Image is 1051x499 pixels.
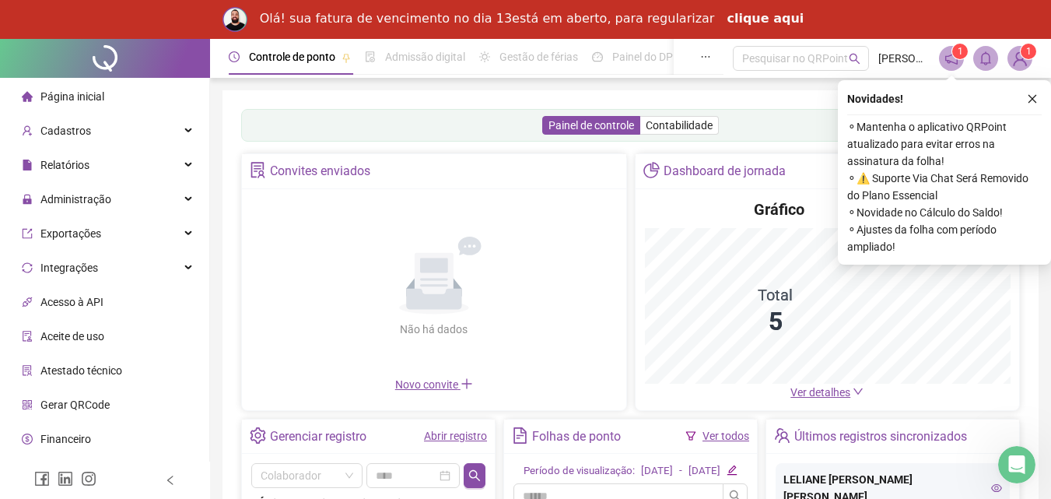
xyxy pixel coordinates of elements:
[1021,44,1036,59] sup: Atualize o seu contato no menu Meus Dados
[229,51,240,62] span: clock-circle
[40,125,91,137] span: Cadastros
[853,386,864,397] span: down
[40,433,91,445] span: Financeiro
[998,446,1035,483] iframe: Intercom live chat
[260,11,715,26] div: Olá! sua fatura de vencimento no dia 13está em aberto, para regularizar
[22,91,33,102] span: home
[424,430,487,442] a: Abrir registro
[250,427,266,444] span: setting
[512,427,528,444] span: file-text
[40,227,101,240] span: Exportações
[952,44,968,59] sup: 1
[40,296,103,308] span: Acesso à API
[165,475,176,486] span: left
[58,471,73,487] span: linkedin
[468,469,481,482] span: search
[700,51,711,62] span: ellipsis
[1027,93,1038,104] span: close
[365,51,376,62] span: file-done
[702,430,749,442] a: Ver todos
[40,90,104,103] span: Página inicial
[22,160,33,170] span: file
[22,228,33,239] span: export
[548,119,634,132] span: Painel de controle
[727,11,804,28] a: clique aqui
[222,7,247,32] img: Profile image for Rodolfo
[270,158,370,184] div: Convites enviados
[395,378,473,391] span: Novo convite
[790,386,850,399] span: Ver detalhes
[688,463,720,480] div: [DATE]
[794,423,967,450] div: Últimos registros sincronizados
[270,423,366,450] div: Gerenciar registro
[22,331,33,342] span: audit
[22,365,33,376] span: solution
[847,90,903,107] span: Novidades !
[81,471,96,487] span: instagram
[847,221,1042,255] span: ⚬ Ajustes da folha com período ampliado!
[499,51,578,63] span: Gestão de férias
[22,262,33,273] span: sync
[991,483,1002,494] span: eye
[847,118,1042,170] span: ⚬ Mantenha o aplicativo QRPoint atualizado para evitar erros na assinatura da folha!
[461,378,473,390] span: plus
[249,51,335,63] span: Controle de ponto
[385,51,465,63] span: Admissão digital
[22,194,33,205] span: lock
[40,330,104,343] span: Aceite de uso
[612,51,673,63] span: Painel do DP
[847,170,1042,204] span: ⚬ ⚠️ Suporte Via Chat Será Removido do Plano Essencial
[790,386,864,399] a: Ver detalhes down
[679,463,682,480] div: -
[342,53,351,62] span: pushpin
[878,50,930,67] span: [PERSON_NAME]
[40,399,110,411] span: Gerar QRCode
[40,159,89,171] span: Relatórios
[479,51,490,62] span: sun
[22,434,33,445] span: dollar
[643,162,660,178] span: pie-chart
[532,423,621,450] div: Folhas de ponto
[646,119,713,132] span: Contabilidade
[688,39,723,75] button: ellipsis
[774,427,790,444] span: team
[979,51,993,65] span: bell
[727,465,737,475] span: edit
[40,193,111,206] span: Administração
[40,364,122,377] span: Atestado técnico
[641,463,673,480] div: [DATE]
[524,463,635,480] div: Período de visualização:
[34,471,50,487] span: facebook
[22,125,33,136] span: user-add
[847,204,1042,221] span: ⚬ Novidade no Cálculo do Saldo!
[754,199,804,220] h4: Gráfico
[592,51,603,62] span: dashboard
[944,51,958,65] span: notification
[1008,47,1032,70] img: 71338
[849,53,860,65] span: search
[664,158,786,184] div: Dashboard de jornada
[363,321,506,338] div: Não há dados
[958,46,963,57] span: 1
[1026,46,1032,57] span: 1
[685,430,696,441] span: filter
[40,262,98,274] span: Integrações
[22,399,33,410] span: qrcode
[250,162,266,178] span: solution
[22,297,33,307] span: api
